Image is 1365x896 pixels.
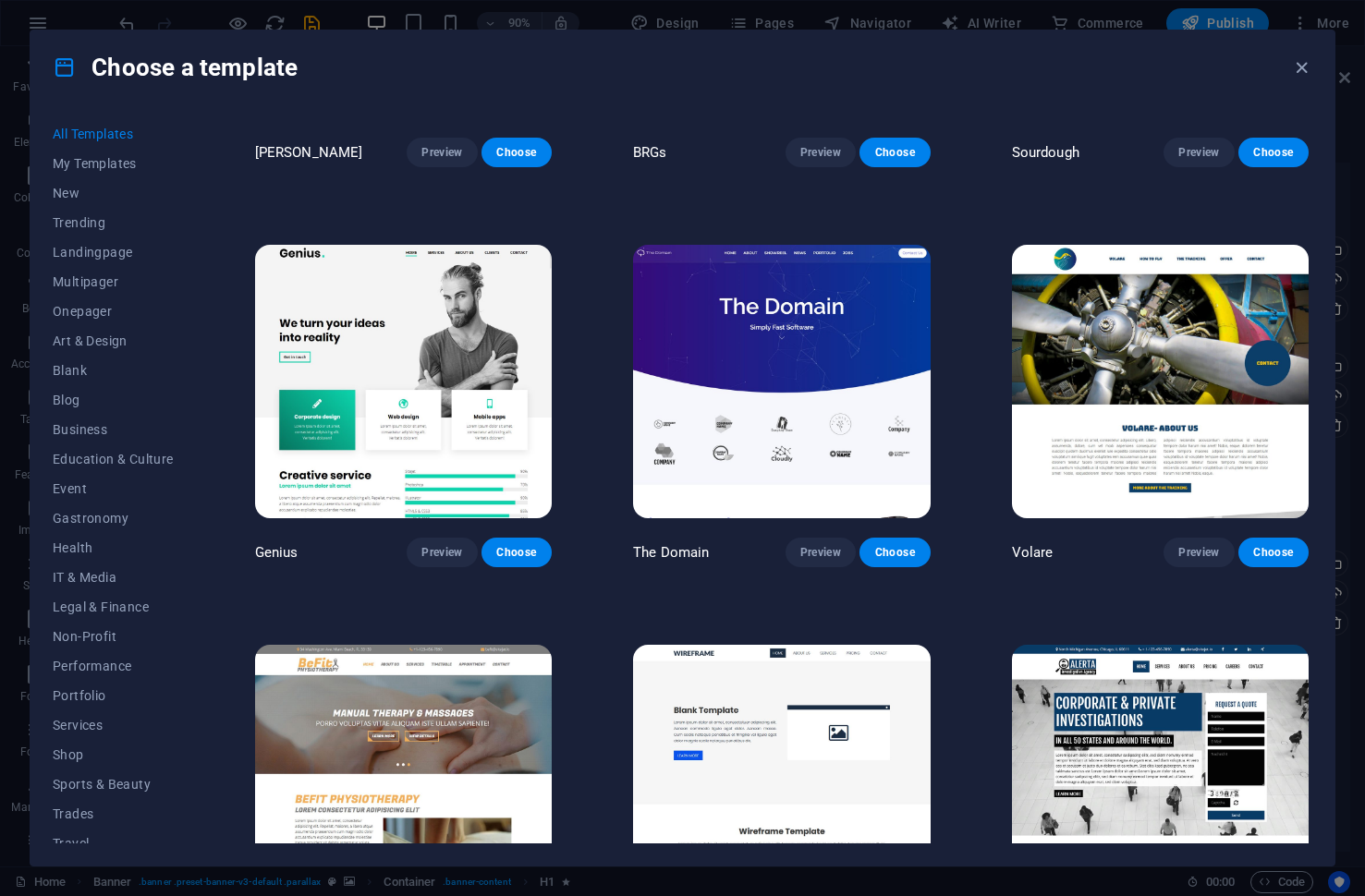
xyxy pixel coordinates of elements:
button: Landingpage [53,237,174,267]
span: Trades [53,806,174,821]
button: Choose [1238,138,1309,167]
button: Preview [1164,538,1234,567]
img: Volare [1012,245,1309,518]
button: Preview [407,138,477,167]
span: Business [53,422,174,437]
span: Choose [1253,145,1294,160]
button: Business [53,415,174,444]
span: Education & Culture [53,452,174,466]
p: BRGs [633,143,667,162]
span: Travel [53,836,174,851]
button: Multipager [53,267,174,297]
img: The Domain [633,245,930,518]
span: Choose [874,545,915,560]
span: Legal & Finance [53,599,174,614]
span: IT & Media [53,570,174,585]
button: Preview [786,138,856,167]
span: Gastronomy [53,511,174,526]
button: New [53,178,174,208]
button: Education & Culture [53,444,174,474]
span: Choose [1253,545,1294,560]
span: All Templates [53,127,174,141]
button: Trades [53,799,174,829]
span: Preview [1178,145,1219,160]
span: Preview [421,545,462,560]
button: Travel [53,829,174,858]
span: Non-Profit [53,629,174,644]
span: Health [53,540,174,555]
button: Preview [786,538,856,567]
button: Trending [53,208,174,237]
span: Art & Design [53,333,174,348]
span: Performance [53,659,174,673]
span: Choose [496,545,537,560]
button: Preview [1164,138,1234,167]
button: IT & Media [53,563,174,592]
button: Performance [53,651,174,681]
button: Non-Profit [53,622,174,651]
span: Trending [53,215,174,230]
button: Shop [53,740,174,769]
button: Choose [859,538,930,567]
button: Legal & Finance [53,592,174,622]
button: Health [53,533,174,563]
span: Blog [53,393,174,407]
span: Preview [1178,545,1219,560]
span: My Templates [53,156,174,171]
button: Sports & Beauty [53,769,174,799]
span: Services [53,718,174,733]
p: Volare [1012,543,1054,562]
span: New [53,186,174,200]
span: Multipager [53,274,174,289]
button: Blank [53,356,174,385]
button: My Templates [53,149,174,178]
button: Services [53,710,174,740]
span: Landingpage [53,245,174,260]
button: Event [53,474,174,503]
span: Preview [421,145,462,160]
span: Sports & Beauty [53,777,174,792]
span: Blank [53,363,174,378]
button: Art & Design [53,326,174,356]
span: Onepager [53,304,174,319]
button: Portfolio [53,681,174,710]
button: Choose [859,138,930,167]
span: Shop [53,747,174,762]
span: Choose [496,145,537,160]
span: Preview [800,545,841,560]
button: Preview [407,538,477,567]
button: Blog [53,385,174,415]
p: Sourdough [1012,143,1079,162]
p: The Domain [633,543,709,562]
button: Choose [481,538,552,567]
button: Gastronomy [53,503,174,533]
img: Genius [255,245,552,518]
button: Choose [481,138,552,167]
span: Portfolio [53,688,174,703]
button: All Templates [53,119,174,149]
button: Onepager [53,297,174,326]
button: Choose [1238,538,1309,567]
span: Preview [800,145,841,160]
span: Choose [874,145,915,160]
h4: Choose a template [53,53,298,82]
span: Event [53,481,174,496]
p: Genius [255,543,299,562]
p: [PERSON_NAME] [255,143,363,162]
